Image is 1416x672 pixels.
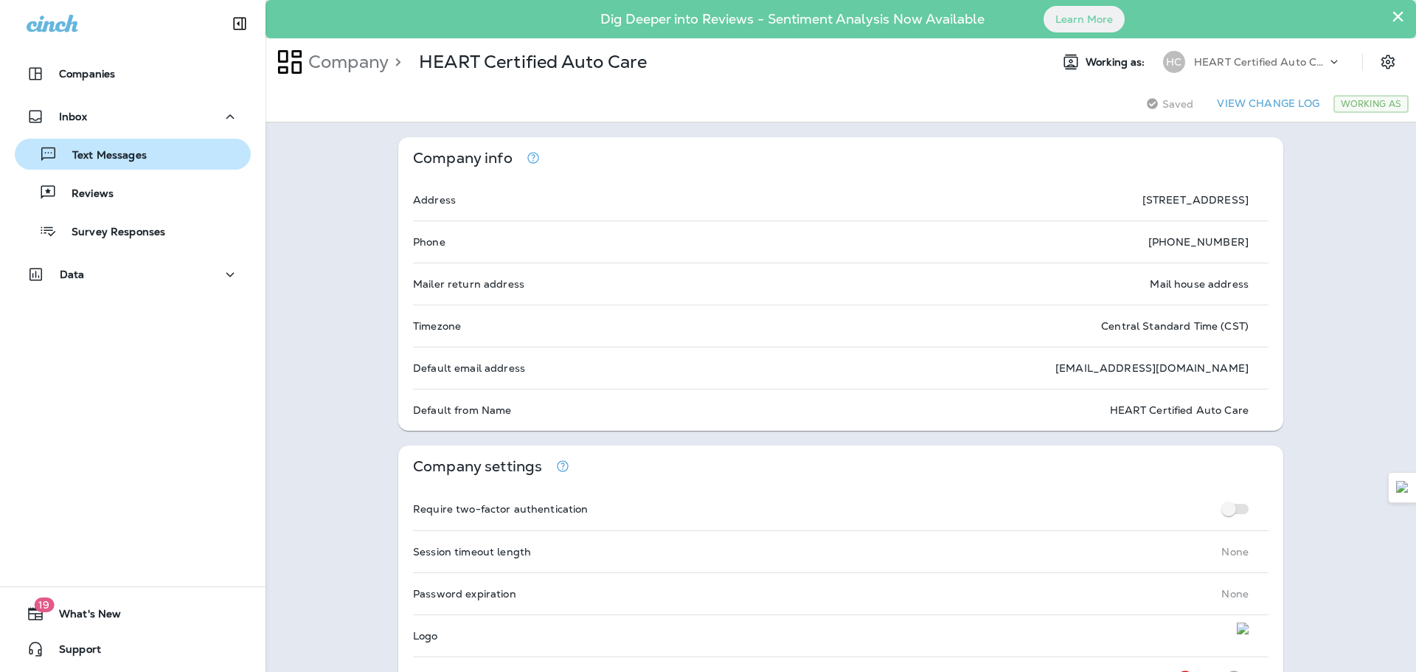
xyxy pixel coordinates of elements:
div: HC [1163,51,1185,73]
button: Support [15,634,251,664]
p: [STREET_ADDRESS] [1142,194,1249,206]
p: Require two-factor authentication [413,503,589,515]
p: [EMAIL_ADDRESS][DOMAIN_NAME] [1055,362,1249,374]
p: Default email address [413,362,525,374]
p: Logo [413,630,438,642]
p: None [1221,588,1249,600]
p: Reviews [57,187,114,201]
button: Companies [15,59,251,89]
p: Session timeout length [413,546,531,558]
p: None [1221,546,1249,558]
button: Data [15,260,251,289]
p: Inbox [59,111,87,122]
button: 19What's New [15,599,251,628]
p: Mail house address [1150,278,1249,290]
img: Detect Auto [1396,481,1409,494]
span: 19 [34,597,54,612]
button: Settings [1375,49,1401,75]
p: Central Standard Time (CST) [1101,320,1249,332]
p: Text Messages [58,149,147,163]
span: Saved [1162,98,1194,110]
p: Company settings [413,460,542,473]
button: Reviews [15,177,251,208]
p: Address [413,194,456,206]
p: Companies [59,68,115,80]
p: HEART Certified Auto Care [1194,56,1327,68]
p: > [389,51,401,73]
p: Company [302,51,389,73]
span: Working as: [1086,56,1148,69]
p: Survey Responses [57,226,165,240]
p: HEART Certified Auto Care [419,51,648,73]
button: Text Messages [15,139,251,170]
button: View Change Log [1211,92,1325,115]
p: Timezone [413,320,461,332]
div: Working As [1333,95,1409,113]
p: Dig Deeper into Reviews - Sentiment Analysis Now Available [558,17,1027,21]
button: Survey Responses [15,215,251,246]
p: Company info [413,152,513,164]
img: logo.png [1237,623,1249,649]
p: Phone [413,236,445,248]
p: Default from Name [413,404,511,416]
button: Inbox [15,102,251,131]
p: Data [60,269,85,280]
p: Mailer return address [413,278,524,290]
p: [PHONE_NUMBER] [1148,236,1249,248]
p: HEART Certified Auto Care [1110,404,1249,416]
button: Collapse Sidebar [219,9,260,38]
p: Password expiration [413,588,516,600]
span: Support [44,643,101,661]
button: Learn More [1044,6,1125,32]
button: Close [1391,4,1405,28]
span: What's New [44,608,121,626]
